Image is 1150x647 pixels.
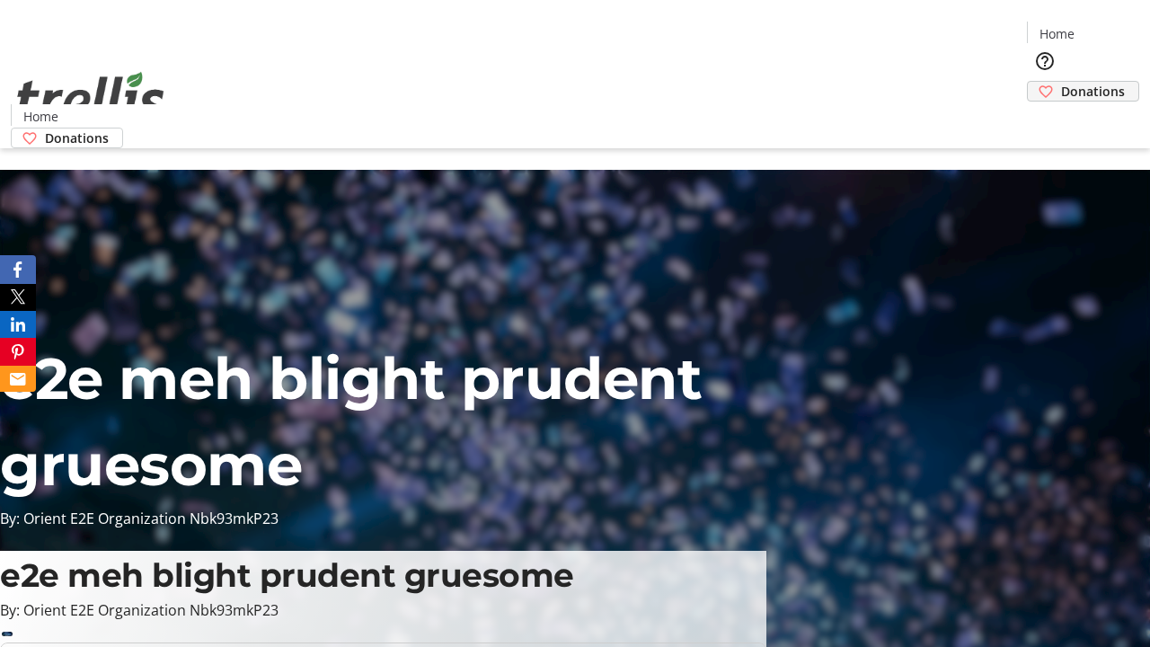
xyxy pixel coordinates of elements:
[1039,24,1075,43] span: Home
[11,52,171,142] img: Orient E2E Organization Nbk93mkP23's Logo
[1061,82,1125,101] span: Donations
[12,107,69,126] a: Home
[1027,43,1063,79] button: Help
[1028,24,1085,43] a: Home
[1027,102,1063,137] button: Cart
[11,128,123,148] a: Donations
[1027,81,1139,102] a: Donations
[45,129,109,147] span: Donations
[23,107,58,126] span: Home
